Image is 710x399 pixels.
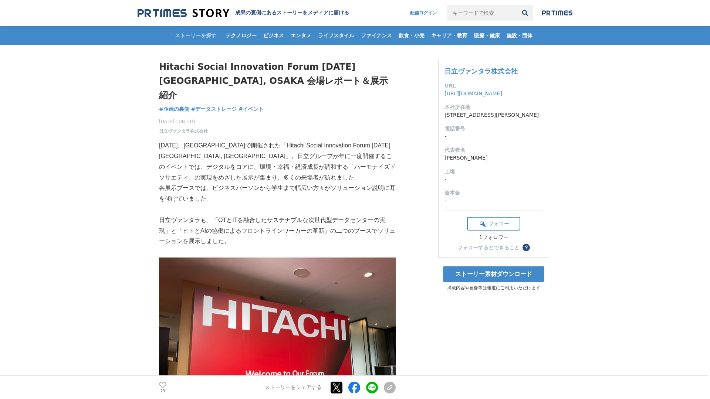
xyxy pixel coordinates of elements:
[444,67,518,75] a: 日立ヴァンタラ株式会社
[471,26,503,45] a: 医療・健康
[223,26,260,45] a: テクノロジー
[358,32,395,39] span: ファイナンス
[428,26,470,45] a: キャリア・教育
[517,5,533,21] button: 検索
[444,189,543,197] dt: 資本金
[159,140,396,183] p: [DATE]、[GEOGRAPHIC_DATA]で開催された「Hitachi Social Innovation Forum [DATE] [GEOGRAPHIC_DATA], [GEOGRAP...
[444,175,543,183] dd: -
[159,60,396,102] h1: Hitachi Social Innovation Forum [DATE] [GEOGRAPHIC_DATA], OSAKA 会場レポート＆展示紹介
[471,32,503,39] span: 医療・健康
[396,32,427,39] span: 飲食・小売
[542,10,572,16] img: prtimes
[260,26,287,45] a: ビジネス
[443,266,544,282] a: ストーリー素材ダウンロード
[444,103,543,111] dt: 本社所在地
[358,26,395,45] a: ファイナンス
[444,82,543,90] dt: URL
[159,118,208,125] span: [DATE] 11時10分
[138,8,229,18] img: 成果の裏側にあるストーリーをメディアに届ける
[467,217,520,231] button: フォロー
[504,32,535,39] span: 施設・団体
[396,26,427,45] a: 飲食・小売
[159,106,189,112] span: #企画の裏側
[457,245,520,250] div: フォローするとできること
[444,133,543,140] dd: -
[159,183,396,204] p: 各展示ブースでは、ビジネスパーソンから学生まで幅広い方々がソリューション説明に耳を傾けていました。
[191,106,237,112] span: #データストレージ
[523,244,530,251] button: ？
[223,32,260,39] span: テクノロジー
[288,32,314,39] span: エンタメ
[260,32,287,39] span: ビジネス
[444,197,543,205] dd: -
[467,234,520,241] div: 1フォロワー
[138,8,349,18] a: 成果の裏側にあるストーリーをメディアに届ける 成果の裏側にあるストーリーをメディアに届ける
[159,105,189,113] a: #企画の裏側
[235,10,349,16] h2: 成果の裏側にあるストーリーをメディアに届ける
[444,168,543,175] dt: 上場
[447,5,517,21] input: キーワードで検索
[239,106,264,112] span: #イベント
[444,154,543,162] dd: [PERSON_NAME]
[288,26,314,45] a: エンタメ
[524,245,529,250] span: ？
[239,105,264,113] a: #イベント
[315,32,357,39] span: ライフスタイル
[159,215,396,247] p: 日立ヴァンタラも、「OTとITを融合したサステナブルな次世代型データセンターの実現」と「ヒトとAIの協働によるフロントラインワーカーの革新」の二つのブースでソリューションを展示しました。
[504,26,535,45] a: 施設・団体
[191,105,237,113] a: #データストレージ
[428,32,470,39] span: キャリア・教育
[315,26,357,45] a: ライフスタイル
[403,5,444,21] a: 配信ログイン
[444,91,502,96] a: [URL][DOMAIN_NAME]
[444,125,543,133] dt: 電話番号
[265,384,322,391] p: ストーリーをシェアする
[444,146,543,154] dt: 代表者名
[159,128,208,134] a: 日立ヴァンタラ株式会社
[438,285,549,291] p: 掲載内容や画像等は報道にご利用いただけます
[444,111,543,119] dd: [STREET_ADDRESS][PERSON_NAME]
[159,389,166,393] p: 23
